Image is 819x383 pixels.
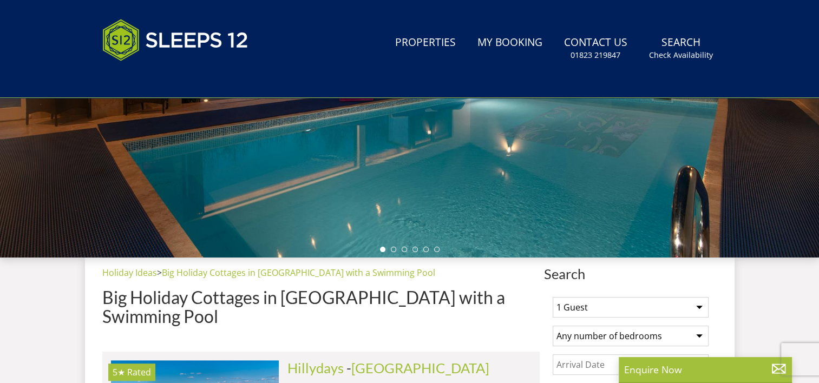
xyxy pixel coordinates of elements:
a: Big Holiday Cottages in [GEOGRAPHIC_DATA] with a Swimming Pool [162,267,435,279]
a: [GEOGRAPHIC_DATA] [351,360,489,376]
span: Search [544,266,717,281]
span: > [157,267,162,279]
a: Holiday Ideas [102,267,157,279]
span: - [346,360,489,376]
iframe: LiveChat chat widget [667,349,819,383]
p: Enquire Now [624,362,787,377]
span: Hillydays has a 5 star rating under the Quality in Tourism Scheme [113,366,125,378]
a: Contact Us01823 219847 [560,31,632,66]
small: 01823 219847 [571,50,620,61]
input: Arrival Date [553,354,709,375]
small: Check Availability [649,50,713,61]
h1: Big Holiday Cottages in [GEOGRAPHIC_DATA] with a Swimming Pool [102,288,540,326]
iframe: Customer reviews powered by Trustpilot [97,74,211,83]
span: Rated [127,366,151,378]
a: Hillydays [287,360,344,376]
a: SearchCheck Availability [645,31,717,66]
img: Sleeps 12 [102,13,248,67]
a: My Booking [473,31,547,55]
a: Properties [391,31,460,55]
